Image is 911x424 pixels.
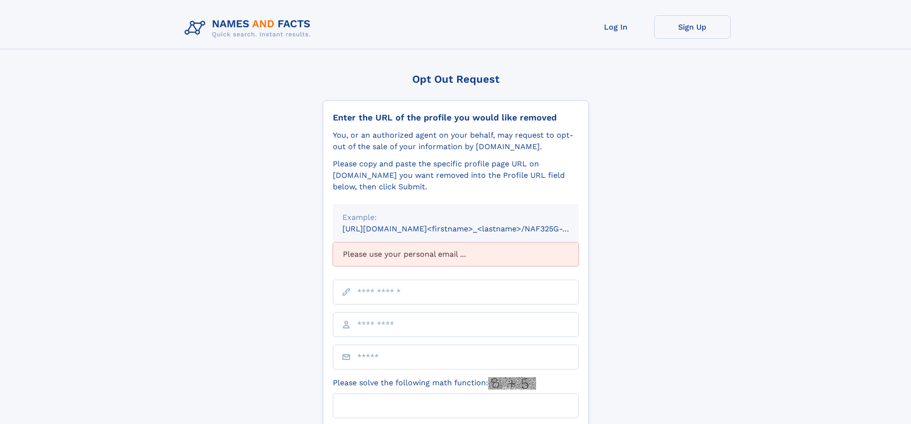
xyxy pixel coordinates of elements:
div: You, or an authorized agent on your behalf, may request to opt-out of the sale of your informatio... [333,130,579,152]
div: Opt Out Request [323,73,589,85]
small: [URL][DOMAIN_NAME]<firstname>_<lastname>/NAF325G-xxxxxxxx [342,224,597,233]
div: Please use your personal email ... [333,242,579,266]
div: Enter the URL of the profile you would like removed [333,112,579,123]
div: Please copy and paste the specific profile page URL on [DOMAIN_NAME] you want removed into the Pr... [333,158,579,193]
label: Please solve the following math function: [333,377,536,390]
a: Log In [578,15,654,39]
img: Logo Names and Facts [181,15,318,41]
a: Sign Up [654,15,731,39]
div: Example: [342,212,569,223]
